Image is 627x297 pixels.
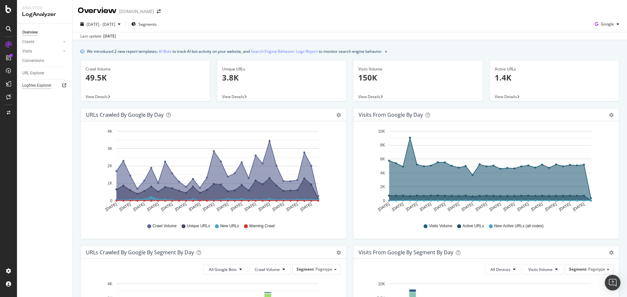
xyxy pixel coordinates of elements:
[22,5,67,11] div: Analytics
[107,129,112,134] text: 4K
[378,129,385,134] text: 10K
[22,82,51,89] div: Logfiles Explorer
[107,181,112,186] text: 1K
[86,72,205,83] p: 49.5K
[22,48,61,55] a: Visits
[380,143,385,148] text: 8K
[530,202,543,212] text: [DATE]
[383,47,389,56] button: close banner
[380,157,385,161] text: 6K
[78,19,123,29] button: [DATE] - [DATE]
[405,202,418,212] text: [DATE]
[22,11,67,18] div: LogAnalyzer
[244,202,257,212] text: [DATE]
[157,9,161,14] div: arrow-right-arrow-left
[359,126,611,217] svg: A chart.
[528,267,553,272] span: Visits Volume
[592,19,622,29] button: Google
[159,48,171,55] a: AI Bots
[80,48,619,55] div: info banner
[22,82,68,89] a: Logfiles Explorer
[249,223,275,229] span: Warning Crawl
[495,72,614,83] p: 1.4K
[119,8,154,15] div: [DOMAIN_NAME]
[380,185,385,189] text: 2K
[272,202,285,212] text: [DATE]
[87,48,382,55] div: We introduced 2 new report templates: to track AI bot activity on your website, and to monitor se...
[429,223,452,229] span: Visits Volume
[222,72,342,83] p: 3.8K
[336,250,341,255] div: gear
[209,267,237,272] span: All Google Bots
[462,223,484,229] span: Active URLs
[447,202,460,212] text: [DATE]
[86,126,339,217] svg: A chart.
[86,111,164,118] div: URLs Crawled by Google by day
[222,94,244,99] span: View Details
[523,264,563,275] button: Visits Volume
[22,70,68,77] a: URL Explorer
[517,202,530,212] text: [DATE]
[202,202,215,212] text: [DATE]
[358,94,380,99] span: View Details
[104,202,118,212] text: [DATE]
[22,38,34,45] div: Crawls
[133,202,146,212] text: [DATE]
[495,94,517,99] span: View Details
[22,29,68,36] a: Overview
[86,94,108,99] span: View Details
[461,202,474,212] text: [DATE]
[358,72,478,83] p: 150K
[22,57,68,64] a: Conversions
[86,66,205,72] div: Crawl Volume
[222,66,342,72] div: Unique URLs
[258,202,271,212] text: [DATE]
[558,202,571,212] text: [DATE]
[609,113,614,117] div: gear
[146,202,159,212] text: [DATE]
[78,5,117,16] div: Overview
[377,202,390,212] text: [DATE]
[107,282,112,286] text: 4K
[22,29,38,36] div: Overview
[378,282,385,286] text: 10K
[22,38,61,45] a: Crawls
[299,202,313,212] text: [DATE]
[230,202,243,212] text: [DATE]
[544,202,557,212] text: [DATE]
[188,202,201,212] text: [DATE]
[605,275,620,290] div: Open Intercom Messenger
[216,202,229,212] text: [DATE]
[87,22,115,27] span: [DATE] - [DATE]
[203,264,248,275] button: All Google Bots
[609,250,614,255] div: gear
[22,48,32,55] div: Visits
[80,33,116,39] div: Last update
[601,21,614,27] span: Google
[86,249,194,256] div: URLs Crawled by Google By Segment By Day
[138,22,157,27] span: Segments
[572,202,585,212] text: [DATE]
[336,113,341,117] div: gear
[494,223,543,229] span: New Active URLs (all codes)
[503,202,516,212] text: [DATE]
[489,202,502,212] text: [DATE]
[485,264,521,275] button: All Devices
[174,202,187,212] text: [DATE]
[490,267,510,272] span: All Devices
[391,202,404,212] text: [DATE]
[433,202,446,212] text: [DATE]
[419,202,432,212] text: [DATE]
[22,70,44,77] div: URL Explorer
[251,48,318,55] a: Search Engine Behavior: Logs Report
[255,267,280,272] span: Crawl Volume
[359,249,453,256] div: Visits from Google By Segment By Day
[285,202,298,212] text: [DATE]
[110,199,112,203] text: 0
[119,202,132,212] text: [DATE]
[220,223,239,229] span: New URLs
[107,146,112,151] text: 3K
[569,266,587,272] span: Segment
[129,19,159,29] button: Segments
